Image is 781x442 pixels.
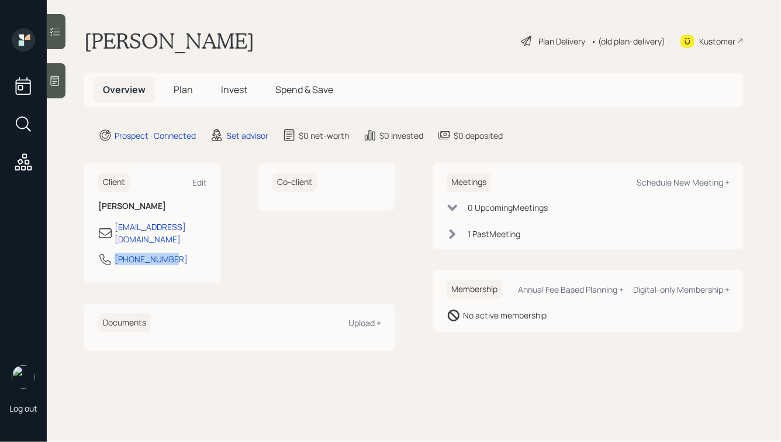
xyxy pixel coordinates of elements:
img: hunter_neumayer.jpg [12,365,35,389]
h6: Documents [98,313,151,333]
h6: Membership [447,280,502,299]
div: Prospect · Connected [115,129,196,142]
span: Invest [221,83,247,96]
div: $0 net-worth [299,129,349,142]
div: 0 Upcoming Meeting s [468,201,548,214]
div: [EMAIL_ADDRESS][DOMAIN_NAME] [115,221,207,245]
h6: Co-client [272,173,317,192]
div: Schedule New Meeting + [637,177,730,188]
div: Kustomer [699,35,735,47]
h6: Client [98,173,130,192]
span: Spend & Save [275,83,333,96]
div: Digital-only Membership + [633,284,730,295]
div: Upload + [348,317,381,328]
div: Edit [192,177,207,188]
div: 1 Past Meeting [468,228,520,240]
span: Plan [174,83,193,96]
div: [PHONE_NUMBER] [115,253,188,265]
div: Plan Delivery [538,35,585,47]
h1: [PERSON_NAME] [84,28,254,54]
div: $0 deposited [454,129,503,142]
h6: [PERSON_NAME] [98,201,207,211]
div: Set advisor [226,129,268,142]
div: $0 invested [379,129,423,142]
div: Annual Fee Based Planning + [518,284,624,295]
h6: Meetings [447,173,491,192]
div: • (old plan-delivery) [591,35,665,47]
div: No active membership [463,309,547,321]
span: Overview [103,83,146,96]
div: Log out [9,403,37,414]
